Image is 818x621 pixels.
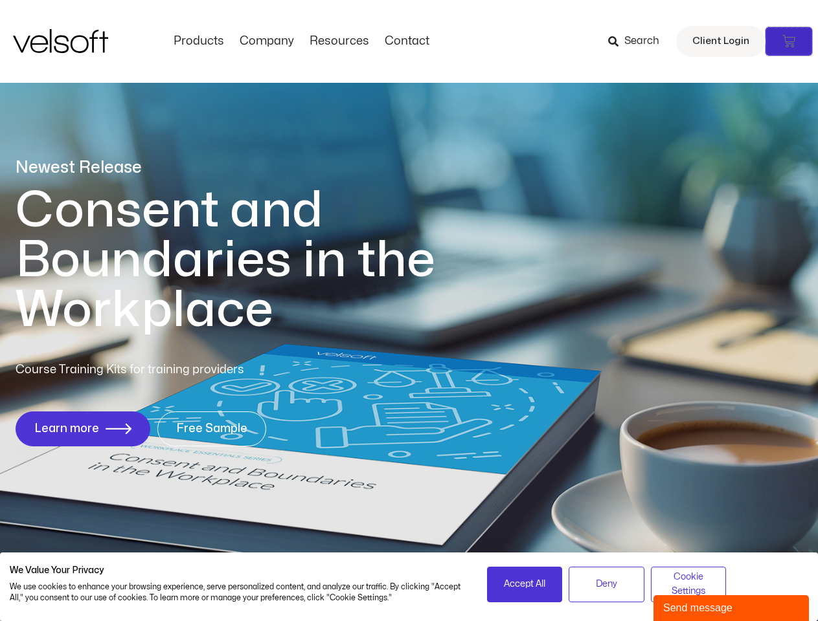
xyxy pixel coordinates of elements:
[676,26,766,57] a: Client Login
[10,582,468,604] p: We use cookies to enhance your browsing experience, serve personalized content, and analyze our t...
[302,34,377,49] a: ResourcesMenu Toggle
[232,34,302,49] a: CompanyMenu Toggle
[16,186,488,335] h1: Consent and Boundaries in the Workplace
[596,577,617,591] span: Deny
[487,567,563,602] button: Accept all cookies
[504,577,545,591] span: Accept All
[157,411,266,446] a: Free Sample
[659,570,718,599] span: Cookie Settings
[653,593,812,621] iframe: chat widget
[34,422,99,435] span: Learn more
[13,29,108,53] img: Velsoft Training Materials
[16,411,150,446] a: Learn more
[569,567,644,602] button: Deny all cookies
[377,34,437,49] a: ContactMenu Toggle
[651,567,727,602] button: Adjust cookie preferences
[16,361,338,379] p: Course Training Kits for training providers
[176,422,247,435] span: Free Sample
[16,157,488,179] p: Newest Release
[10,565,468,576] h2: We Value Your Privacy
[166,34,437,49] nav: Menu
[166,34,232,49] a: ProductsMenu Toggle
[608,30,668,52] a: Search
[692,33,749,50] span: Client Login
[624,33,659,50] span: Search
